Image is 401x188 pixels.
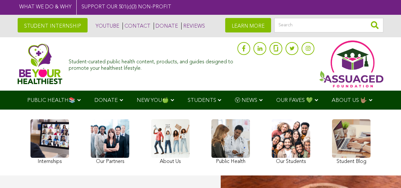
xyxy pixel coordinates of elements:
[94,22,119,30] a: YOUTUBE
[369,157,401,188] iframe: Chat Widget
[27,98,75,103] span: PUBLIC HEALTH📚
[225,18,271,32] a: LEARN MORE
[235,98,257,103] span: Ⓥ NEWS
[123,22,150,30] a: CONTACT
[332,98,367,103] span: ABOUT US 🤟🏽
[18,91,383,110] div: Navigation Menu
[274,45,278,51] img: glassdoor
[137,98,169,103] span: NEW YOU🍏
[154,22,178,30] a: DONATE
[69,56,234,71] div: Student-curated public health content, products, and guides designed to promote your healthiest l...
[181,22,205,30] a: REVIEWS
[319,40,383,87] img: Assuaged App
[276,98,313,103] span: OUR FAVES 💚
[18,43,62,84] img: Assuaged
[274,18,383,32] input: Search
[94,98,118,103] span: DONATE
[188,98,216,103] span: STUDENTS
[18,18,88,32] a: STUDENT INTERNSHIP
